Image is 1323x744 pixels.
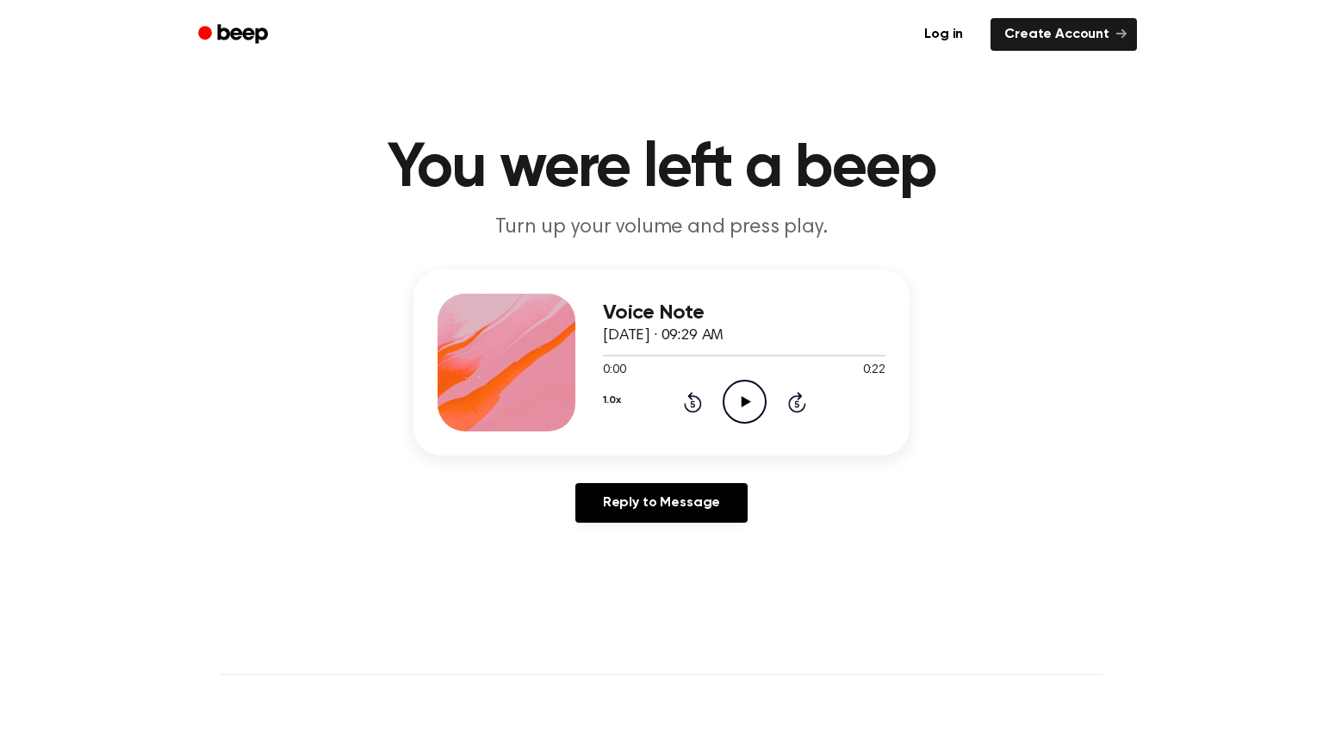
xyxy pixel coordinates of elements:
[186,18,283,52] a: Beep
[863,362,885,380] span: 0:22
[991,18,1137,51] a: Create Account
[575,483,748,523] a: Reply to Message
[220,138,1102,200] h1: You were left a beep
[331,214,992,242] p: Turn up your volume and press play.
[603,301,885,325] h3: Voice Note
[603,362,625,380] span: 0:00
[907,15,980,54] a: Log in
[603,386,620,415] button: 1.0x
[603,328,724,344] span: [DATE] · 09:29 AM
